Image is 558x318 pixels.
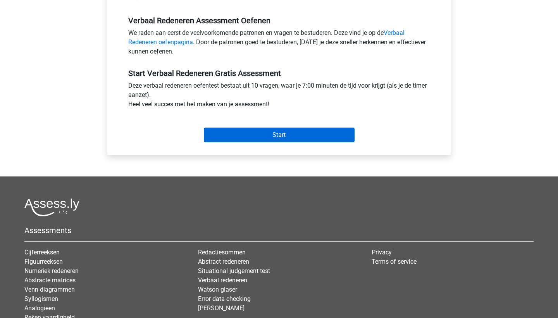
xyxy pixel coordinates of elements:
[372,258,417,265] a: Terms of service
[122,28,436,59] div: We raden aan eerst de veelvoorkomende patronen en vragen te bestuderen. Deze vind je op de . Door...
[24,198,79,216] img: Assessly logo
[24,277,76,284] a: Abstracte matrices
[128,69,430,78] h5: Start Verbaal Redeneren Gratis Assessment
[24,304,55,312] a: Analogieen
[128,16,430,25] h5: Verbaal Redeneren Assessment Oefenen
[204,128,355,142] input: Start
[24,286,75,293] a: Venn diagrammen
[198,295,251,302] a: Error data checking
[198,258,249,265] a: Abstract redeneren
[198,249,246,256] a: Redactiesommen
[24,295,58,302] a: Syllogismen
[198,267,270,275] a: Situational judgement test
[24,226,534,235] h5: Assessments
[198,304,245,312] a: [PERSON_NAME]
[24,258,63,265] a: Figuurreeksen
[24,267,79,275] a: Numeriek redeneren
[198,286,237,293] a: Watson glaser
[122,81,436,112] div: Deze verbaal redeneren oefentest bestaat uit 10 vragen, waar je 7:00 minuten de tijd voor krijgt ...
[372,249,392,256] a: Privacy
[24,249,60,256] a: Cijferreeksen
[198,277,247,284] a: Verbaal redeneren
